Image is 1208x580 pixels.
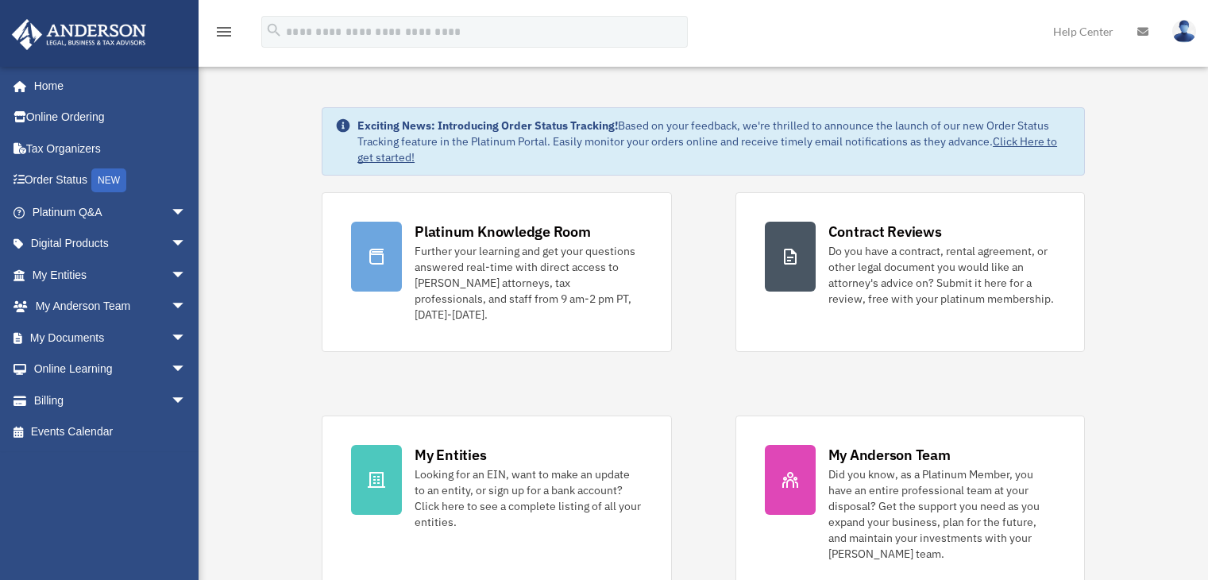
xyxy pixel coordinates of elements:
a: Billingarrow_drop_down [11,385,210,416]
a: Tax Organizers [11,133,210,164]
a: Platinum Knowledge Room Further your learning and get your questions answered real-time with dire... [322,192,671,352]
span: arrow_drop_down [171,322,203,354]
div: NEW [91,168,126,192]
a: Contract Reviews Do you have a contract, rental agreement, or other legal document you would like... [735,192,1085,352]
div: Further your learning and get your questions answered real-time with direct access to [PERSON_NAM... [415,243,642,323]
span: arrow_drop_down [171,259,203,292]
div: Contract Reviews [828,222,942,242]
a: Click Here to get started! [357,134,1057,164]
a: My Anderson Teamarrow_drop_down [11,291,210,323]
a: Order StatusNEW [11,164,210,197]
a: menu [214,28,233,41]
img: User Pic [1172,20,1196,43]
i: menu [214,22,233,41]
div: My Anderson Team [828,445,951,465]
i: search [265,21,283,39]
div: Looking for an EIN, want to make an update to an entity, or sign up for a bank account? Click her... [415,466,642,530]
a: Home [11,70,203,102]
span: arrow_drop_down [171,354,203,386]
span: arrow_drop_down [171,385,203,417]
a: My Documentsarrow_drop_down [11,322,210,354]
a: Online Ordering [11,102,210,133]
span: arrow_drop_down [171,196,203,229]
a: My Entitiesarrow_drop_down [11,259,210,291]
div: Do you have a contract, rental agreement, or other legal document you would like an attorney's ad... [828,243,1056,307]
a: Online Learningarrow_drop_down [11,354,210,385]
strong: Exciting News: Introducing Order Status Tracking! [357,118,618,133]
div: Based on your feedback, we're thrilled to announce the launch of our new Order Status Tracking fe... [357,118,1071,165]
div: Platinum Knowledge Room [415,222,591,242]
img: Anderson Advisors Platinum Portal [7,19,151,50]
span: arrow_drop_down [171,228,203,261]
a: Events Calendar [11,416,210,448]
span: arrow_drop_down [171,291,203,323]
div: My Entities [415,445,486,465]
a: Digital Productsarrow_drop_down [11,228,210,260]
a: Platinum Q&Aarrow_drop_down [11,196,210,228]
div: Did you know, as a Platinum Member, you have an entire professional team at your disposal? Get th... [828,466,1056,562]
